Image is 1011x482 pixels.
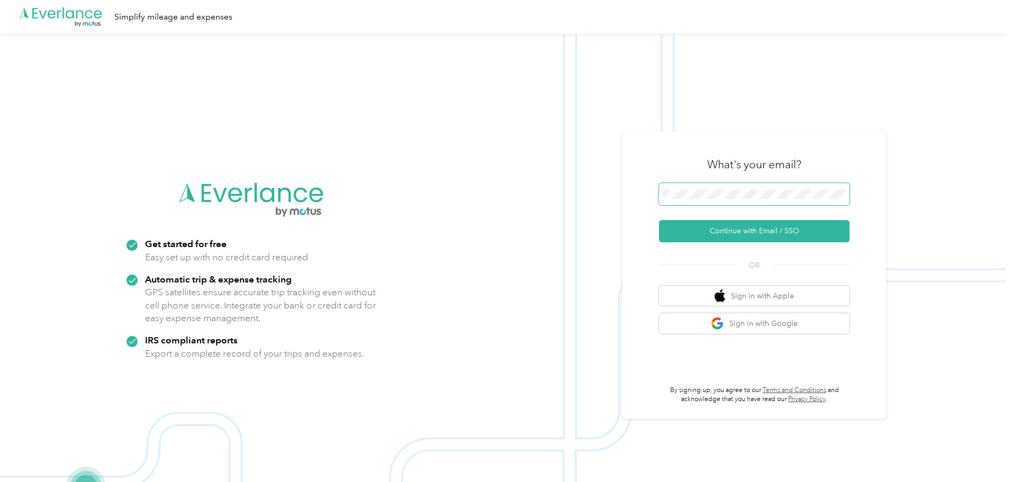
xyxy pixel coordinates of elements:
[659,313,850,334] button: google logoSign in with Google
[788,395,826,403] a: Privacy Policy
[145,251,308,264] p: Easy set up with no credit card required
[659,220,850,242] button: Continue with Email / SSO
[763,386,826,394] a: Terms and Conditions
[114,11,232,24] div: Simplify mileage and expenses
[711,317,724,330] img: google logo
[145,238,227,249] strong: Get started for free
[145,274,292,285] strong: Automatic trip & expense tracking
[659,286,850,306] button: apple logoSign in with Apple
[659,386,850,404] p: By signing up, you agree to our and acknowledge that you have read our .
[145,334,238,345] strong: IRS compliant reports
[145,347,364,360] p: Export a complete record of your trips and expenses.
[707,157,801,172] h3: What's your email?
[736,260,773,271] span: OR
[715,289,725,303] img: apple logo
[145,286,376,325] p: GPS satellites ensure accurate trip tracking even without cell phone service. Integrate your bank...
